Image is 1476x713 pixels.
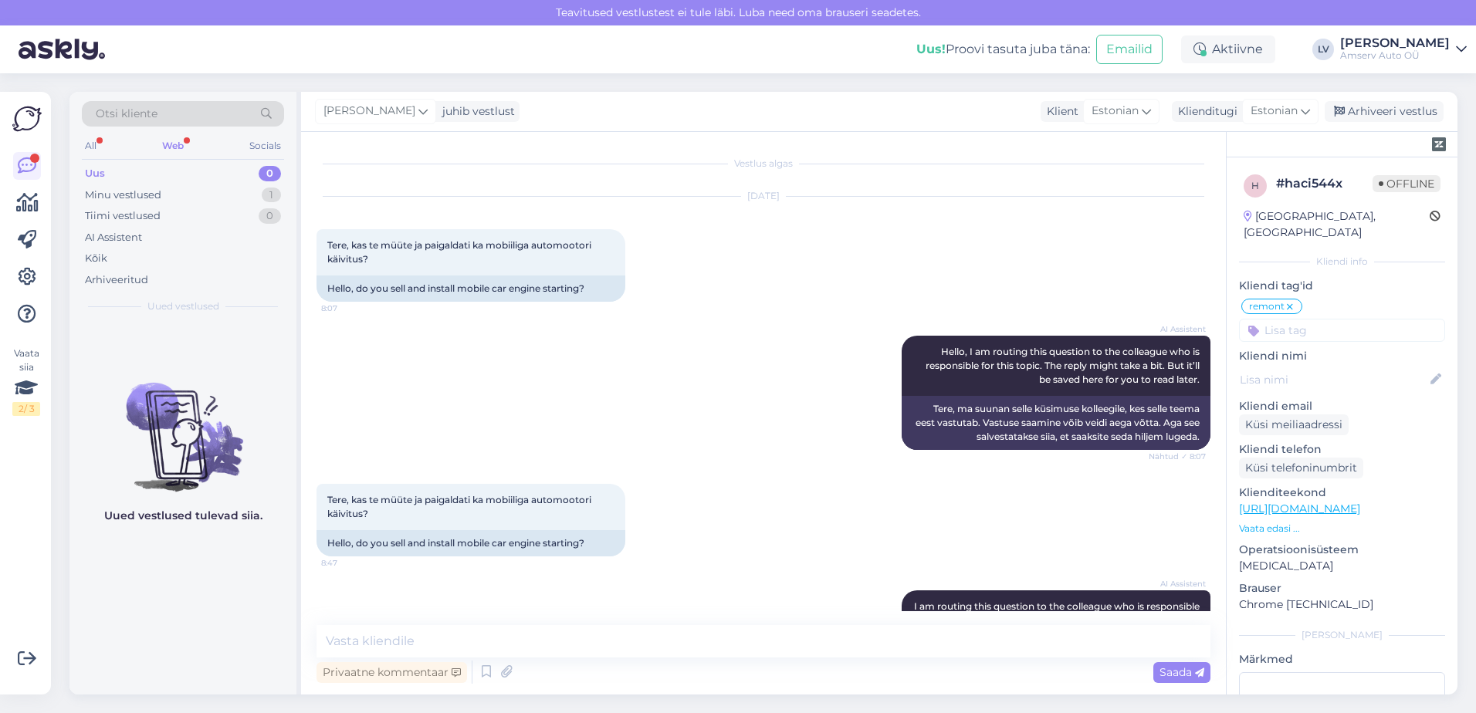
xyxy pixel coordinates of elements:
div: 0 [259,166,281,181]
div: Klient [1041,103,1078,120]
a: [PERSON_NAME]Amserv Auto OÜ [1340,37,1467,62]
div: Uus [85,166,105,181]
p: Chrome [TECHNICAL_ID] [1239,596,1445,613]
p: Uued vestlused tulevad siia. [104,508,262,524]
p: Märkmed [1239,651,1445,667]
div: All [82,136,100,156]
a: [URL][DOMAIN_NAME] [1239,502,1360,515]
span: Nähtud ✓ 8:07 [1148,451,1206,462]
p: Kliendi nimi [1239,348,1445,364]
div: Klienditugi [1172,103,1237,120]
span: Hello, I am routing this question to the colleague who is responsible for this topic. The reply m... [926,346,1202,385]
div: Hello, do you sell and install mobile car engine starting? [317,530,625,556]
div: Minu vestlused [85,188,161,203]
span: AI Assistent [1148,323,1206,335]
div: Socials [246,136,284,156]
div: Hello, do you sell and install mobile car engine starting? [317,275,625,302]
img: No chats [69,355,296,494]
div: Arhiveeri vestlus [1325,101,1444,122]
span: Offline [1373,175,1440,192]
p: Brauser [1239,580,1445,596]
span: AI Assistent [1148,578,1206,590]
span: Tere, kas te müüte ja paigaldati ka mobiiliga automootori käivitus? [327,494,594,519]
div: Proovi tasuta juba täna: [916,40,1090,59]
span: h [1251,180,1259,191]
span: Estonian [1251,103,1298,120]
div: [GEOGRAPHIC_DATA], [GEOGRAPHIC_DATA] [1244,208,1430,241]
p: Kliendi telefon [1239,441,1445,458]
div: Kliendi info [1239,255,1445,269]
b: Uus! [916,42,946,56]
img: zendesk [1432,137,1446,151]
span: Tere, kas te müüte ja paigaldati ka mobiiliga automootori käivitus? [327,239,594,265]
span: Saada [1159,665,1204,679]
div: [PERSON_NAME] [1239,628,1445,642]
div: juhib vestlust [436,103,515,120]
input: Lisa nimi [1240,371,1427,388]
span: [PERSON_NAME] [323,103,415,120]
div: [DATE] [317,189,1210,203]
div: 1 [262,188,281,203]
div: [PERSON_NAME] [1340,37,1450,49]
div: Vaata siia [12,346,40,416]
p: [MEDICAL_DATA] [1239,558,1445,574]
div: Tere, ma suunan selle küsimuse kolleegile, kes selle teema eest vastutab. Vastuse saamine võib ve... [902,396,1210,450]
div: # haci544x [1276,174,1373,193]
div: 2 / 3 [12,402,40,416]
p: Operatsioonisüsteem [1239,542,1445,558]
p: Vaata edasi ... [1239,522,1445,536]
p: Kliendi email [1239,398,1445,414]
p: Klienditeekond [1239,485,1445,501]
span: I am routing this question to the colleague who is responsible for this topic. The reply might ta... [914,600,1202,640]
button: Emailid [1096,35,1163,64]
span: 8:07 [321,302,379,314]
img: Askly Logo [12,104,42,133]
div: Tiimi vestlused [85,208,161,224]
input: Lisa tag [1239,319,1445,342]
span: Otsi kliente [96,106,157,122]
div: Amserv Auto OÜ [1340,49,1450,62]
div: 0 [259,208,281,224]
p: Kliendi tag'id [1239,278,1445,294]
div: Küsi telefoninumbrit [1239,458,1363,478]
div: Küsi meiliaadressi [1239,414,1349,435]
span: 8:47 [321,557,379,569]
div: Vestlus algas [317,157,1210,171]
span: Uued vestlused [147,299,219,313]
div: Privaatne kommentaar [317,662,467,683]
div: AI Assistent [85,230,142,245]
div: Arhiveeritud [85,272,148,288]
span: remont [1249,302,1285,311]
div: Kõik [85,251,107,266]
div: Aktiivne [1181,35,1275,63]
span: Estonian [1092,103,1139,120]
div: LV [1312,39,1334,60]
div: Web [159,136,187,156]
